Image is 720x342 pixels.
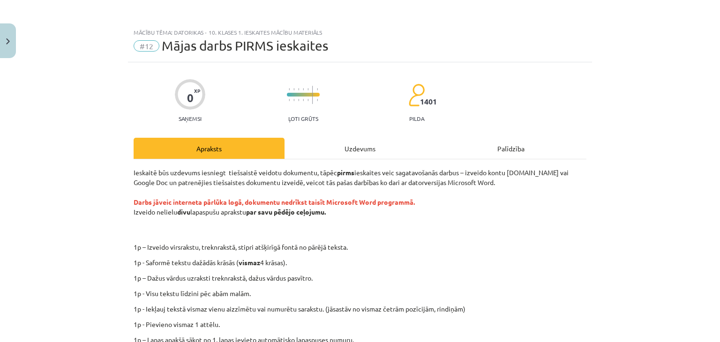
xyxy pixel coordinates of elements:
img: icon-short-line-57e1e144782c952c97e751825c79c345078a6d821885a25fce030b3d8c18986b.svg [289,99,290,101]
strong: pirms [337,168,354,177]
div: Uzdevums [285,138,435,159]
span: Mājas darbs PIRMS ieskaites [162,38,328,53]
strong: Darbs jāveic interneta pārlūka logā, dokumentu nedrīkst taisīt Microsoft Word programmā. [134,198,415,206]
div: 0 [187,91,194,104]
p: Ļoti grūts [288,115,318,122]
span: #12 [134,40,159,52]
img: students-c634bb4e5e11cddfef0936a35e636f08e4e9abd3cc4e673bd6f9a4125e45ecb1.svg [408,83,425,107]
p: 1p - Visu tekstu līdzini pēc abām malām. [134,289,586,298]
p: 1p – Izveido virsrakstu, treknrakstā, stipri atšķirīgā fontā no pārējā teksta. [187,242,595,252]
div: Apraksts [134,138,285,159]
strong: par savu pēdējo ceļojumu. [246,208,326,216]
p: Ieskaitē būs uzdevums iesniegt tiešsaistē veidotu dokumentu, tāpēc ieskaites veic sagatavošanās d... [134,168,586,237]
img: icon-short-line-57e1e144782c952c97e751825c79c345078a6d821885a25fce030b3d8c18986b.svg [289,88,290,90]
div: Mācību tēma: Datorikas - 10. klases 1. ieskaites mācību materiāls [134,29,586,36]
img: icon-long-line-d9ea69661e0d244f92f715978eff75569469978d946b2353a9bb055b3ed8787d.svg [312,86,313,104]
img: icon-short-line-57e1e144782c952c97e751825c79c345078a6d821885a25fce030b3d8c18986b.svg [317,99,318,101]
p: pilda [409,115,424,122]
p: 1p – Dažus vārdus uzraksti treknrakstā, dažus vārdus pasvītro. [134,273,586,283]
p: 1p - Saformē tekstu dažādās krāsās ( 4 krāsas). [134,258,586,268]
span: 1401 [420,97,437,106]
img: icon-short-line-57e1e144782c952c97e751825c79c345078a6d821885a25fce030b3d8c18986b.svg [303,99,304,101]
img: icon-short-line-57e1e144782c952c97e751825c79c345078a6d821885a25fce030b3d8c18986b.svg [307,88,308,90]
span: XP [194,88,200,93]
img: icon-short-line-57e1e144782c952c97e751825c79c345078a6d821885a25fce030b3d8c18986b.svg [317,88,318,90]
img: icon-short-line-57e1e144782c952c97e751825c79c345078a6d821885a25fce030b3d8c18986b.svg [307,99,308,101]
div: Palīdzība [435,138,586,159]
strong: vismaz [239,258,260,267]
img: icon-short-line-57e1e144782c952c97e751825c79c345078a6d821885a25fce030b3d8c18986b.svg [298,88,299,90]
p: Saņemsi [175,115,205,122]
img: icon-close-lesson-0947bae3869378f0d4975bcd49f059093ad1ed9edebbc8119c70593378902aed.svg [6,38,10,45]
p: 1p - Pievieno vismaz 1 attēlu. [134,320,586,329]
p: 1p - Iekļauj tekstā vismaz vienu aizzīmētu vai numurētu sarakstu. (jāsastāv no vismaz četrām pozī... [134,304,586,314]
img: icon-short-line-57e1e144782c952c97e751825c79c345078a6d821885a25fce030b3d8c18986b.svg [303,88,304,90]
strong: divu [177,208,190,216]
img: icon-short-line-57e1e144782c952c97e751825c79c345078a6d821885a25fce030b3d8c18986b.svg [298,99,299,101]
